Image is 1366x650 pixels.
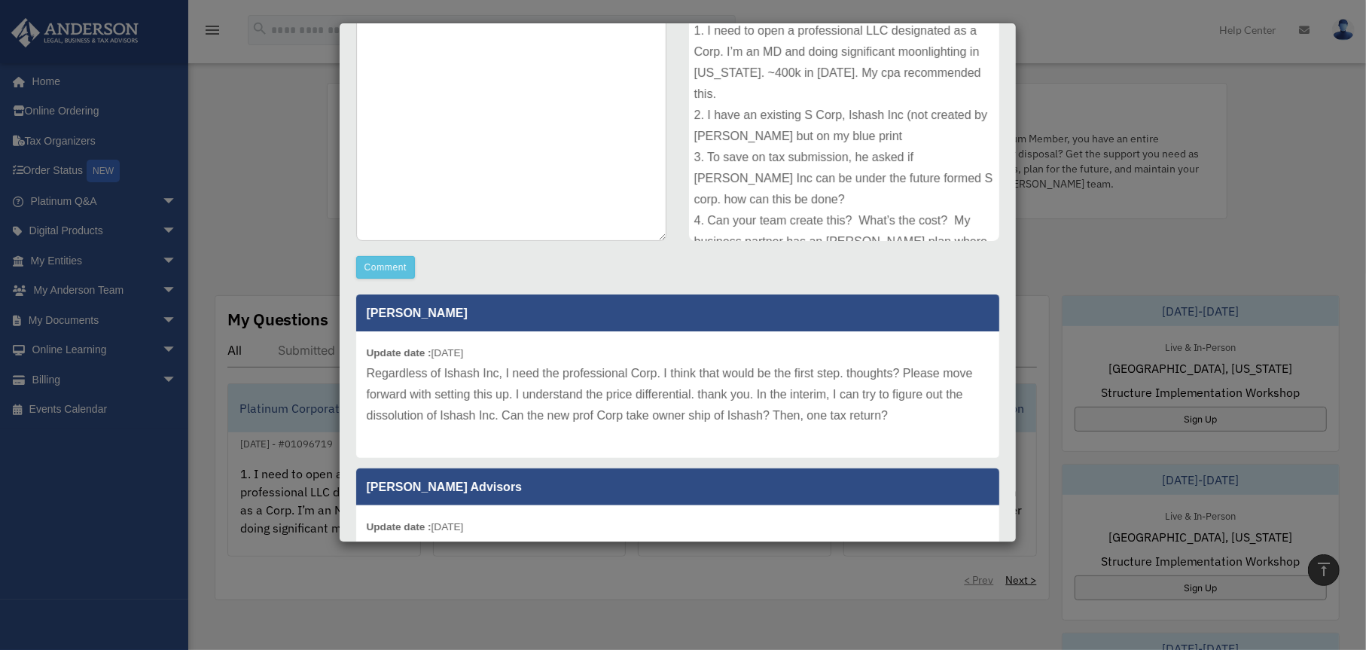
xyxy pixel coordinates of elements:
p: [PERSON_NAME] Advisors [356,468,999,505]
p: Regardless of Ishash Inc, I need the professional Corp. I think that would be the first step. tho... [367,363,989,426]
small: [DATE] [367,347,464,359]
div: 1. I need to open a professional LLC designated as a Corp. I’m an MD and doing significant moonli... [689,15,999,241]
b: Update date : [367,521,431,533]
p: [PERSON_NAME] [356,294,999,331]
button: Comment [356,256,416,279]
b: Update date : [367,347,431,359]
small: [DATE] [367,521,464,533]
